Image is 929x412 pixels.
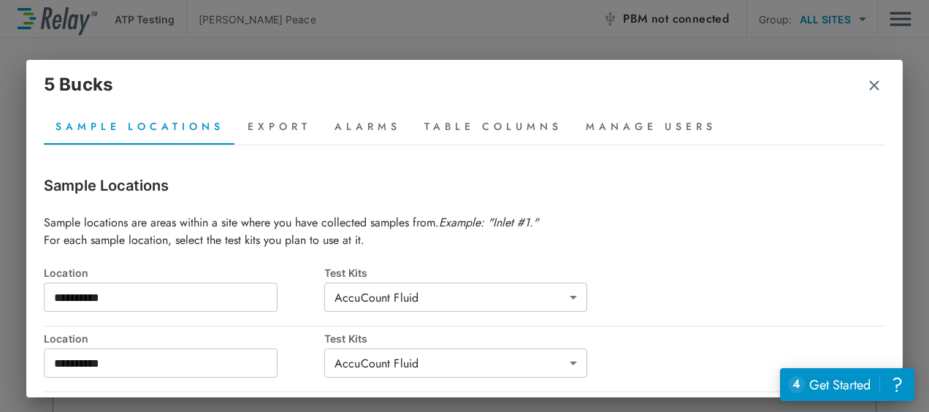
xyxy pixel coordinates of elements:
button: Manage Users [574,110,728,145]
img: Remove [867,78,882,93]
button: Alarms [323,110,413,145]
div: Location [44,267,324,279]
p: Sample locations are areas within a site where you have collected samples from. For each sample l... [44,214,885,249]
div: AccuCount Fluid [324,283,587,312]
button: Sample Locations [44,110,236,145]
div: Location [44,332,324,345]
button: Export [236,110,323,145]
div: Test Kits [324,332,605,345]
p: 5 Bucks [44,72,112,98]
p: Sample Locations [44,175,885,197]
em: Example: "Inlet #1." [439,214,538,231]
iframe: Resource center [780,368,914,401]
div: AccuCount Fluid [324,348,587,378]
div: Test Kits [324,267,605,279]
button: Table Columns [413,110,574,145]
